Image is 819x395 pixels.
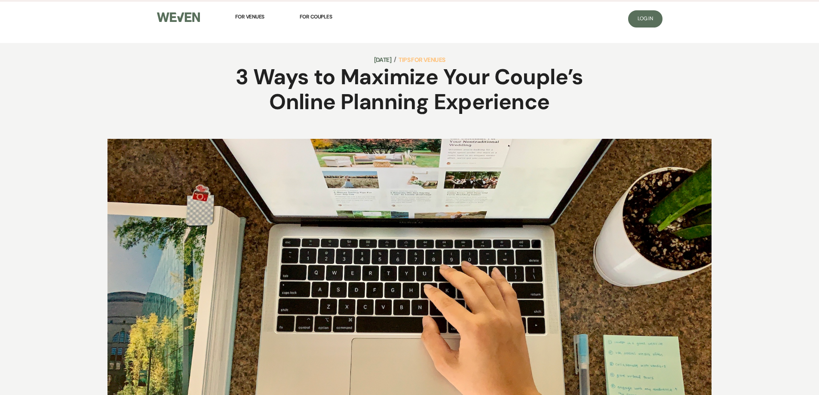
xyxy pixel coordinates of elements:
[157,12,200,22] img: Weven Logo
[374,55,391,65] time: [DATE]
[300,13,332,20] span: For Couples
[235,7,264,26] a: For Venues
[638,15,653,22] span: Log In
[394,54,396,64] span: /
[399,55,445,65] a: Tips for Venues
[300,7,332,26] a: For Couples
[235,13,264,20] span: For Venues
[628,10,662,28] a: Log In
[214,65,605,114] h1: 3 Ways to Maximize Your Couple’s Online Planning Experience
